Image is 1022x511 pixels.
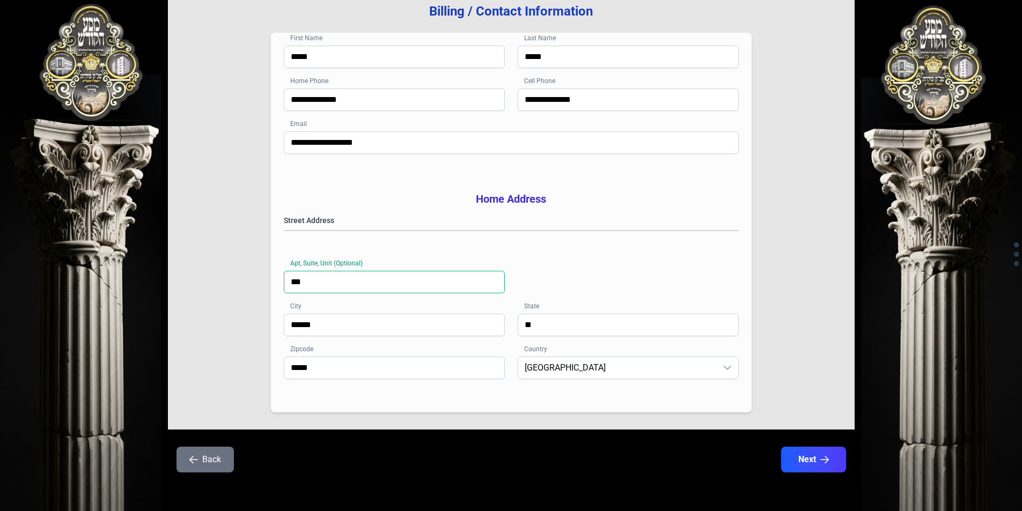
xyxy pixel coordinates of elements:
label: Street Address [284,215,739,226]
div: dropdown trigger [717,357,738,379]
h3: Home Address [284,191,739,206]
button: Next [781,447,846,472]
span: United States [518,357,717,379]
h3: Billing / Contact Information [185,3,837,20]
button: Back [177,447,234,472]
